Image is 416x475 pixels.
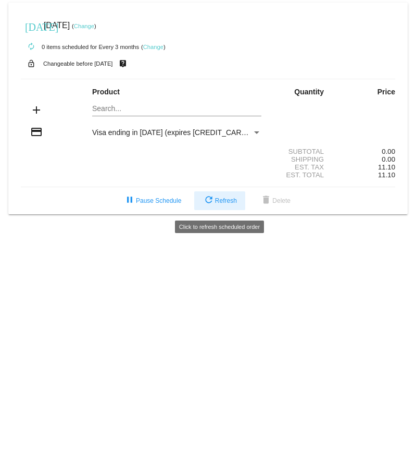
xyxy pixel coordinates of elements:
mat-icon: autorenew [25,41,37,53]
button: Delete [251,191,299,210]
strong: Product [92,88,120,96]
small: ( ) [72,23,96,29]
input: Search... [92,105,261,113]
mat-icon: lock_open [25,57,37,70]
span: Pause Schedule [123,197,181,204]
mat-icon: add [30,104,43,116]
small: Changeable before [DATE] [43,60,113,67]
strong: Price [377,88,395,96]
button: Pause Schedule [115,191,190,210]
mat-icon: pause [123,194,136,207]
span: Delete [260,197,291,204]
div: Subtotal [270,148,333,155]
mat-icon: credit_card [30,126,43,138]
mat-select: Payment Method [92,128,261,137]
a: Change [74,23,94,29]
span: 11.10 [378,171,395,179]
a: Change [143,44,163,50]
div: Shipping [270,155,333,163]
div: 0.00 [333,148,395,155]
small: 0 items scheduled for Every 3 months [21,44,139,50]
mat-icon: live_help [117,57,129,70]
span: Visa ending in [DATE] (expires [CREDIT_CARD_DATA]) [92,128,273,137]
div: Est. Tax [270,163,333,171]
span: 11.10 [378,163,395,171]
div: Est. Total [270,171,333,179]
small: ( ) [141,44,166,50]
mat-icon: [DATE] [25,20,37,32]
span: 0.00 [382,155,395,163]
mat-icon: delete [260,194,272,207]
span: Refresh [203,197,237,204]
button: Refresh [194,191,245,210]
strong: Quantity [294,88,324,96]
mat-icon: refresh [203,194,215,207]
